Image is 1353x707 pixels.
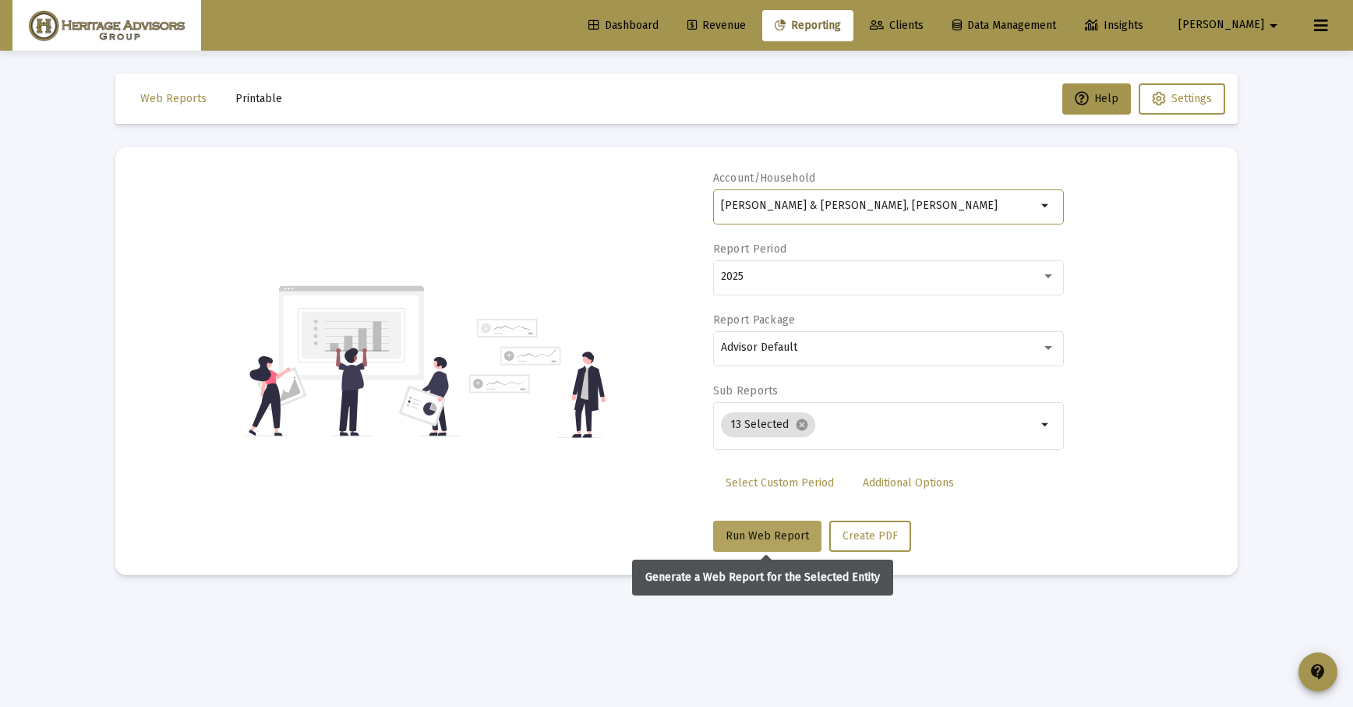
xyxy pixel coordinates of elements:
[721,412,815,437] mat-chip: 13 Selected
[713,242,787,256] label: Report Period
[726,529,809,543] span: Run Web Report
[870,19,924,32] span: Clients
[843,529,898,543] span: Create PDF
[1062,83,1131,115] button: Help
[246,284,460,438] img: reporting
[857,10,936,41] a: Clients
[588,19,659,32] span: Dashboard
[940,10,1069,41] a: Data Management
[863,476,954,490] span: Additional Options
[223,83,295,115] button: Printable
[1075,92,1118,105] span: Help
[1160,9,1302,41] button: [PERSON_NAME]
[795,418,809,432] mat-icon: cancel
[721,200,1037,212] input: Search or select an account or household
[1171,92,1212,105] span: Settings
[713,521,821,552] button: Run Web Report
[128,83,219,115] button: Web Reports
[235,92,282,105] span: Printable
[576,10,671,41] a: Dashboard
[829,521,911,552] button: Create PDF
[1139,83,1225,115] button: Settings
[1037,415,1055,434] mat-icon: arrow_drop_down
[713,171,816,185] label: Account/Household
[721,341,797,354] span: Advisor Default
[1085,19,1143,32] span: Insights
[952,19,1056,32] span: Data Management
[775,19,841,32] span: Reporting
[1072,10,1156,41] a: Insights
[140,92,207,105] span: Web Reports
[726,476,834,490] span: Select Custom Period
[24,10,189,41] img: Dashboard
[1037,196,1055,215] mat-icon: arrow_drop_down
[469,319,606,438] img: reporting-alt
[1309,663,1327,681] mat-icon: contact_support
[713,313,796,327] label: Report Package
[675,10,758,41] a: Revenue
[1178,19,1264,32] span: [PERSON_NAME]
[1264,10,1283,41] mat-icon: arrow_drop_down
[687,19,746,32] span: Revenue
[721,270,744,283] span: 2025
[713,384,779,398] label: Sub Reports
[721,409,1037,440] mat-chip-list: Selection
[762,10,853,41] a: Reporting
